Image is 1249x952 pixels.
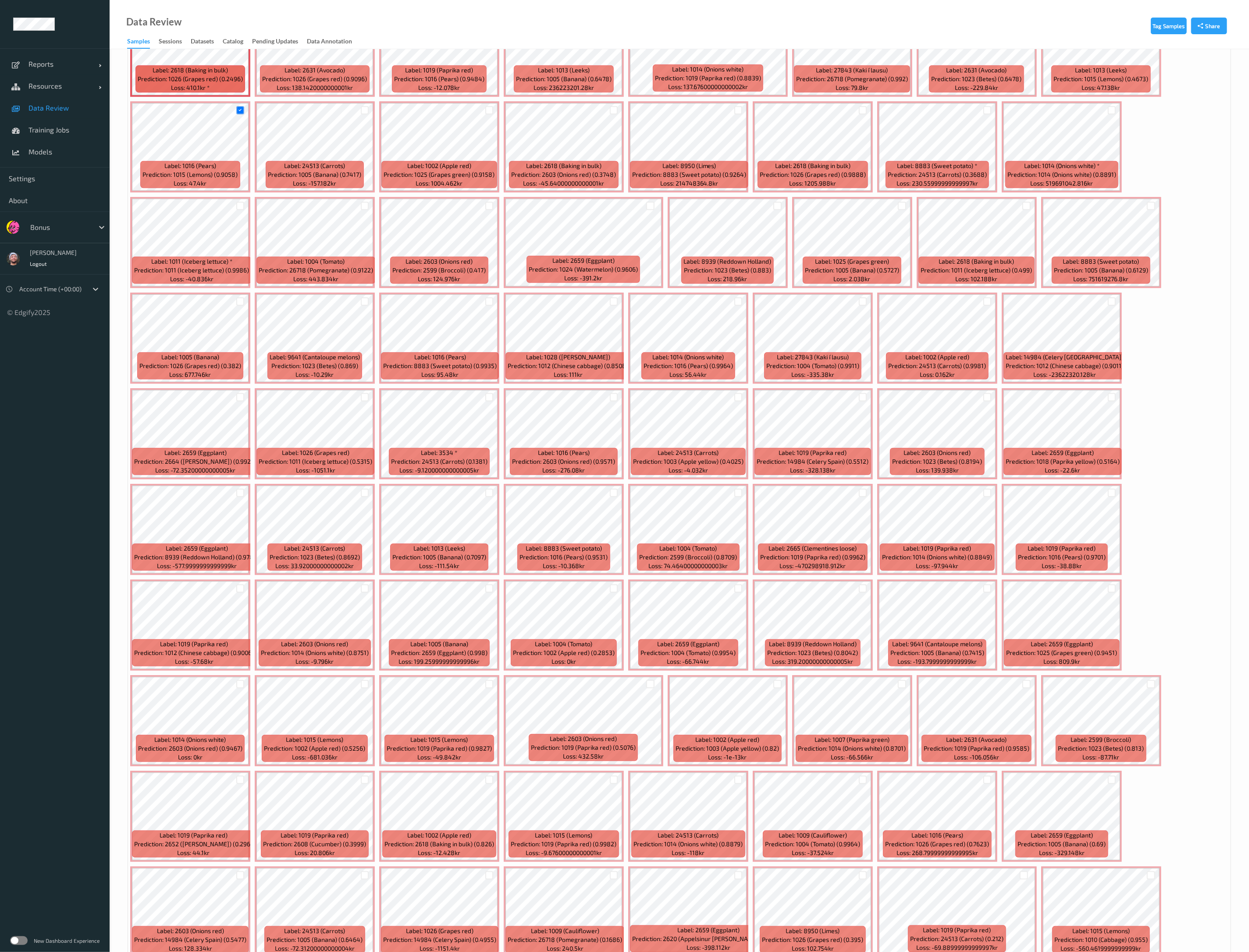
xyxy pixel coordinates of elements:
span: Label: 1014 (Onions white) [672,65,744,74]
span: Loss: 236223201.28kr [534,83,594,92]
span: Prediction: 1010 (Cabbage) (0.955) [1054,935,1148,944]
span: Label: 1019 (Paprika red) [160,831,228,840]
a: Pending Updates [252,36,307,48]
span: Loss: -37.524kr [792,848,834,857]
span: Label: 2603 (Onions red) [281,640,349,648]
span: Prediction: 1011 (Iceberg lettuce) (0.499) [921,266,1032,275]
span: Prediction: 1016 (Pears) (0.9964) [644,361,733,370]
span: Prediction: 14984 (Celery Spain) (0.5477) [134,935,246,944]
span: Loss: -38.88kr [1042,562,1082,570]
span: Label: 2599 (Broccoli) [1071,735,1132,744]
span: Label: 2618 (Baking in bulk) [526,161,601,170]
span: Prediction: 1023 (Betes) (0.8692) [270,553,360,562]
span: Label: 1011 (Iceberg lettuce) * [151,257,232,266]
span: Loss: -12.428kr [418,848,461,857]
span: Prediction: 1004 (Tomato) (0.9964) [765,840,861,848]
span: Loss: 0kr [178,753,203,762]
span: Label: 2659 (Eggplant) [166,544,228,553]
span: Prediction: 1018 (Paprika yellow) (0.5164) [1006,457,1120,466]
span: Loss: -9.120000000000005kr [399,466,479,475]
span: Label: 1019 (Paprika red) [779,448,847,457]
span: Label: 1004 (Tomato) [660,544,717,553]
span: Label: 1019 (Paprika red) [281,831,349,840]
span: Prediction: 2603 (Onions red) (0.9467) [138,744,242,753]
span: Prediction: 26718 (Pomegranate) (0.992) [796,75,908,83]
span: Loss: -577.9999999999999kr [157,562,237,570]
span: Loss: -470298918.912kr [780,562,846,570]
span: Loss: 1004.462kr [416,179,463,188]
span: Loss: -1e-13kr [708,753,747,762]
span: Label: 2659 (Eggplant) [552,256,615,265]
span: Loss: 79.8kr [836,83,868,92]
span: Prediction: 24513 (Carrots) (0.212) [910,934,1004,943]
span: Prediction: 1026 (Grapes red) (0.7623) [886,840,989,848]
span: Prediction: 1003 (Apple yellow) (0.4025) [633,457,744,466]
span: Label: 27843 (Kaki í lausu) [777,353,849,361]
span: Prediction: 24513 (Carrots) (0.3688) [888,170,987,179]
span: Prediction: 1005 (Banana) (0.6464) [267,935,363,944]
a: Samples [127,36,159,49]
span: Loss: 218.96kr [708,275,747,283]
span: Label: 8939 (Reddown Holland) [769,640,857,648]
span: Loss: -328.138kr [790,466,836,475]
span: Prediction: 1012 (Chinese cabbage) (0.9011) [1006,361,1124,370]
span: Prediction: 1005 (Banana) (0.6129) [1054,266,1148,275]
span: Label: 2665 (Clementines loose) [769,544,857,553]
span: Prediction: 24513 (Carrots) (0.1381) [391,457,488,466]
span: Prediction: 1026 (Grapes red) (0.9096) [263,75,367,83]
span: Loss: -49.842kr [417,753,461,762]
span: Label: 1005 (Banana) [161,353,219,361]
div: Data Review [126,18,181,26]
span: Prediction: 1005 (Banana) (0.7417) [268,170,362,179]
span: Prediction: 2603 (Onions red) (0.9571) [512,457,616,466]
span: Label: 1002 (Apple red) [407,831,471,840]
span: Loss: -45.64000000000001kr [523,179,605,188]
span: Label: 1013 (Leeks) [413,544,465,553]
span: Label: 2659 (Eggplant) [1032,448,1094,457]
span: Loss: 677.746kr [170,370,211,379]
span: Label: 8883 (Sweet potato) * [897,161,978,170]
div: Pending Updates [252,37,298,48]
span: Label: 1016 (Pears) [538,448,590,457]
span: Prediction: 1011 (Iceberg lettuce) (0.5315) [259,457,372,466]
span: Prediction: 1005 (Banana) (0.7097) [392,553,486,562]
span: Label: 1026 (Grapes red) [282,448,349,457]
span: Prediction: 1026 (Grapes red) (0.9888) [760,170,866,179]
span: Prediction: 1023 (Betes) (0.8194) [893,457,982,466]
span: Label: 1019 (Paprika red) [406,66,473,75]
span: Label: 9641 (Cantaloupe melons) [892,640,982,648]
span: Loss: 139.938kr [916,466,959,475]
span: Loss: 410.1kr * [171,83,210,92]
span: Label: 2659 (Eggplant) [1031,640,1093,648]
span: Prediction: 1023 (Betes) (0.8042) [768,648,858,657]
span: Label: 24513 (Carrots) [285,544,345,553]
span: Label: 1009 (Cauliflower) [779,831,847,840]
span: Loss: -193.7999999999999kr [898,657,977,666]
span: Loss: 199.25999999999996kr [399,657,480,666]
span: Loss: -10.29kr [296,370,334,379]
span: Loss: -69.88999999999997kr [916,943,998,952]
span: Loss: 33.92000000000002kr [276,562,354,570]
span: Loss: -87.71kr [1083,753,1120,762]
span: Label: 1015 (Lemons) [411,735,468,744]
button: Tag Samples [1151,18,1187,34]
span: Prediction: 1005 (Banana) (0.69) [1018,840,1106,848]
span: Loss: -276.08kr [543,466,585,475]
span: Prediction: 1005 (Banana) (0.6478) [516,75,612,83]
span: Prediction: 2659 (Eggplant) (0.998) [391,648,488,657]
span: Loss: 47.138kr [1082,83,1121,92]
span: Label: 2659 (Eggplant) [677,926,740,934]
span: Label: 8950 (Limes) [662,161,716,170]
span: Prediction: 2652 ([PERSON_NAME]) (0.296) [134,840,253,848]
span: Label: 3534 * [421,448,458,457]
span: Prediction: 1015 (Lemons) (0.4673) [1054,75,1149,83]
span: Label: 1014 (Onions white) [155,735,226,744]
span: Label: 1025 (Grapes green) [815,257,889,266]
span: Label: 1002 (Apple red) [696,735,760,744]
a: Data Annotation [307,36,361,48]
span: Loss: -22.6kr [1045,466,1081,475]
span: Prediction: 1023 (Betes) (0.883) [684,266,771,275]
span: Loss: -66.566kr [831,753,873,762]
span: Prediction: 26718 (Pomegranate) (0.1686) [508,935,622,944]
span: Label: 27843 (Kaki í lausu) [816,66,888,75]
